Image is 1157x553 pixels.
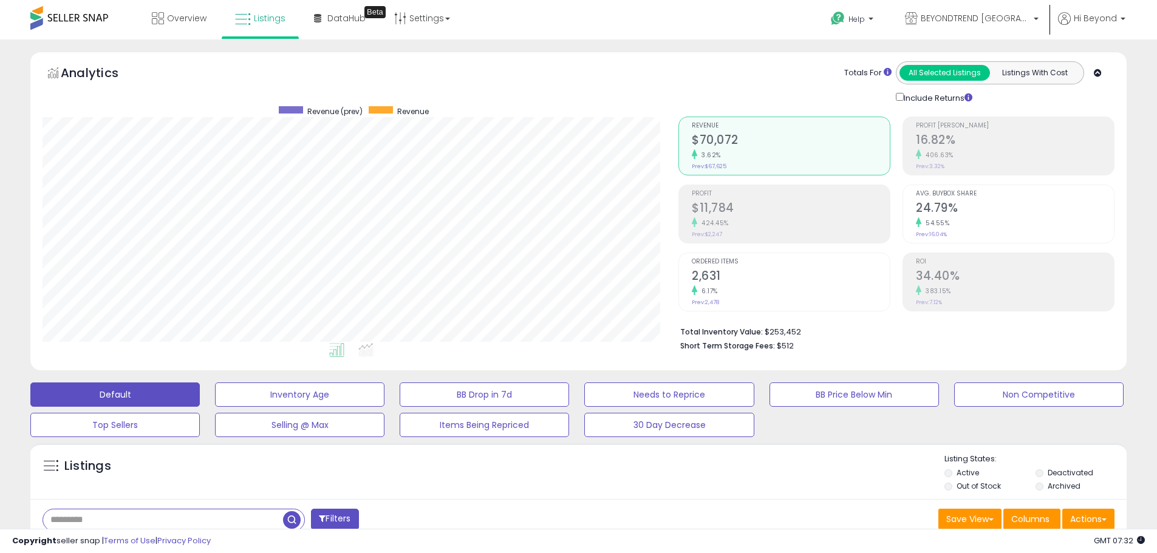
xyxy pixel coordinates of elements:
[916,191,1114,197] span: Avg. Buybox Share
[12,535,56,546] strong: Copyright
[12,535,211,547] div: seller snap | |
[770,382,939,407] button: BB Price Below Min
[327,12,366,24] span: DataHub
[680,324,1105,338] li: $253,452
[1074,12,1117,24] span: Hi Beyond
[954,382,1124,407] button: Non Competitive
[254,12,285,24] span: Listings
[916,269,1114,285] h2: 34.40%
[921,287,951,296] small: 383.15%
[400,413,569,437] button: Items Being Repriced
[916,201,1114,217] h2: 24.79%
[64,458,111,475] h5: Listings
[1048,481,1080,491] label: Archived
[167,12,206,24] span: Overview
[692,231,722,238] small: Prev: $2,247
[397,106,429,117] span: Revenue
[680,327,763,337] b: Total Inventory Value:
[692,191,890,197] span: Profit
[61,64,142,84] h5: Analytics
[1058,12,1125,39] a: Hi Beyond
[777,340,794,351] span: $512
[848,14,865,24] span: Help
[364,6,386,18] div: Tooltip anchor
[692,163,726,170] small: Prev: $67,625
[916,163,944,170] small: Prev: 3.32%
[30,413,200,437] button: Top Sellers
[584,382,754,407] button: Needs to Reprice
[697,151,721,160] small: 3.62%
[1094,535,1145,546] span: 2025-09-11 07:32 GMT
[215,413,384,437] button: Selling @ Max
[692,299,719,306] small: Prev: 2,478
[680,341,775,351] b: Short Term Storage Fees:
[692,269,890,285] h2: 2,631
[584,413,754,437] button: 30 Day Decrease
[157,535,211,546] a: Privacy Policy
[400,382,569,407] button: BB Drop in 7d
[311,509,358,530] button: Filters
[697,287,718,296] small: 6.17%
[1062,509,1114,529] button: Actions
[697,219,729,228] small: 424.45%
[916,123,1114,129] span: Profit [PERSON_NAME]
[916,299,942,306] small: Prev: 7.12%
[692,259,890,265] span: Ordered Items
[916,259,1114,265] span: ROI
[921,151,954,160] small: 406.63%
[104,535,155,546] a: Terms of Use
[307,106,363,117] span: Revenue (prev)
[938,509,1002,529] button: Save View
[899,65,990,81] button: All Selected Listings
[921,12,1030,24] span: BEYONDTREND [GEOGRAPHIC_DATA]
[916,133,1114,149] h2: 16.82%
[957,467,979,478] label: Active
[692,123,890,129] span: Revenue
[916,231,947,238] small: Prev: 16.04%
[957,481,1001,491] label: Out of Stock
[944,453,1127,465] p: Listing States:
[921,219,949,228] small: 54.55%
[1003,509,1060,529] button: Columns
[1011,513,1049,525] span: Columns
[887,90,987,104] div: Include Returns
[830,11,845,26] i: Get Help
[692,201,890,217] h2: $11,784
[30,382,200,407] button: Default
[821,2,886,39] a: Help
[989,65,1080,81] button: Listings With Cost
[692,133,890,149] h2: $70,072
[215,382,384,407] button: Inventory Age
[844,67,892,79] div: Totals For
[1048,467,1093,478] label: Deactivated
